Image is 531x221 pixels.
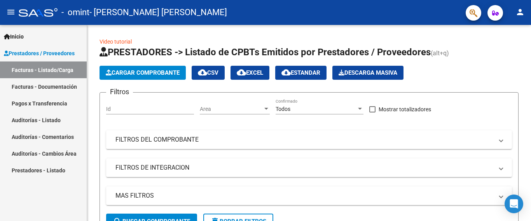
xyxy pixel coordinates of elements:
[4,49,75,58] span: Prestadores / Proveedores
[431,49,449,57] span: (alt+q)
[281,69,320,76] span: Estandar
[106,69,180,76] span: Cargar Comprobante
[115,191,493,200] mat-panel-title: MAS FILTROS
[100,47,431,58] span: PRESTADORES -> Listado de CPBTs Emitidos por Prestadores / Proveedores
[192,66,225,80] button: CSV
[281,68,291,77] mat-icon: cloud_download
[106,158,512,177] mat-expansion-panel-header: FILTROS DE INTEGRACION
[6,7,16,17] mat-icon: menu
[332,66,403,80] app-download-masive: Descarga masiva de comprobantes (adjuntos)
[231,66,269,80] button: EXCEL
[198,69,218,76] span: CSV
[379,105,431,114] span: Mostrar totalizadores
[332,66,403,80] button: Descarga Masiva
[505,195,523,213] div: Open Intercom Messenger
[106,86,133,97] h3: Filtros
[4,32,24,41] span: Inicio
[89,4,227,21] span: - [PERSON_NAME] [PERSON_NAME]
[339,69,397,76] span: Descarga Masiva
[100,39,132,45] a: Video tutorial
[100,66,186,80] button: Cargar Comprobante
[61,4,89,21] span: - omint
[115,163,493,172] mat-panel-title: FILTROS DE INTEGRACION
[237,69,263,76] span: EXCEL
[115,135,493,144] mat-panel-title: FILTROS DEL COMPROBANTE
[237,68,246,77] mat-icon: cloud_download
[200,106,263,112] span: Area
[106,186,512,205] mat-expansion-panel-header: MAS FILTROS
[276,106,290,112] span: Todos
[198,68,207,77] mat-icon: cloud_download
[515,7,525,17] mat-icon: person
[275,66,327,80] button: Estandar
[106,130,512,149] mat-expansion-panel-header: FILTROS DEL COMPROBANTE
